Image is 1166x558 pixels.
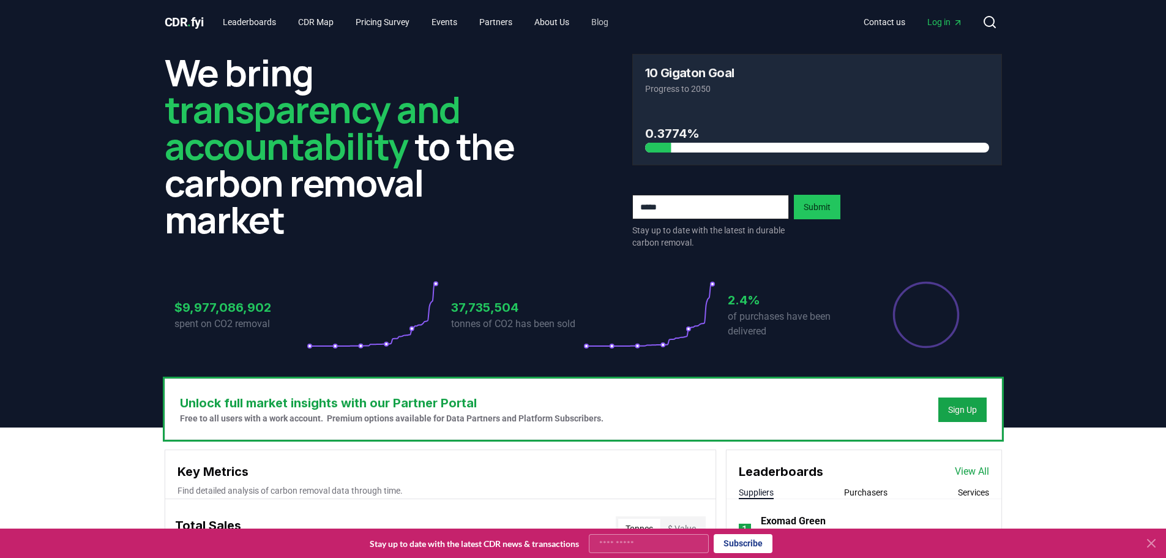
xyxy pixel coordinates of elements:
[422,11,467,33] a: Events
[178,484,703,497] p: Find detailed analysis of carbon removal data through time.
[927,16,963,28] span: Log in
[955,464,989,479] a: View All
[645,83,989,95] p: Progress to 2050
[187,15,191,29] span: .
[165,15,204,29] span: CDR fyi
[525,11,579,33] a: About Us
[174,317,307,331] p: spent on CO2 removal
[288,11,343,33] a: CDR Map
[178,462,703,481] h3: Key Metrics
[892,281,960,349] div: Percentage of sales delivered
[175,516,241,541] h3: Total Sales
[213,11,618,33] nav: Main
[917,11,973,33] a: Log in
[346,11,419,33] a: Pricing Survey
[728,309,860,339] p: of purchases have been delivered
[469,11,522,33] a: Partners
[174,298,307,317] h3: $9,977,086,902
[165,54,534,238] h2: We bring to the carbon removal market
[645,124,989,143] h3: 0.3774%
[618,519,660,538] button: Tonnes
[854,11,973,33] nav: Main
[451,317,583,331] p: tonnes of CO2 has been sold
[645,67,734,79] h3: 10 Gigaton Goal
[948,404,977,416] a: Sign Up
[728,291,860,309] h3: 2.4%
[739,486,774,499] button: Suppliers
[165,13,204,31] a: CDR.fyi
[213,11,286,33] a: Leaderboards
[660,519,703,538] button: $ Value
[165,84,460,171] span: transparency and accountability
[958,486,989,499] button: Services
[854,11,915,33] a: Contact us
[581,11,618,33] a: Blog
[180,394,604,412] h3: Unlock full market insights with our Partner Portal
[844,486,888,499] button: Purchasers
[451,298,583,317] h3: 37,735,504
[742,522,747,537] p: 1
[761,514,826,529] a: Exomad Green
[938,398,987,422] button: Sign Up
[180,412,604,424] p: Free to all users with a work account. Premium options available for Data Partners and Platform S...
[632,224,789,249] p: Stay up to date with the latest in durable carbon removal.
[739,462,823,481] h3: Leaderboards
[794,195,840,219] button: Submit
